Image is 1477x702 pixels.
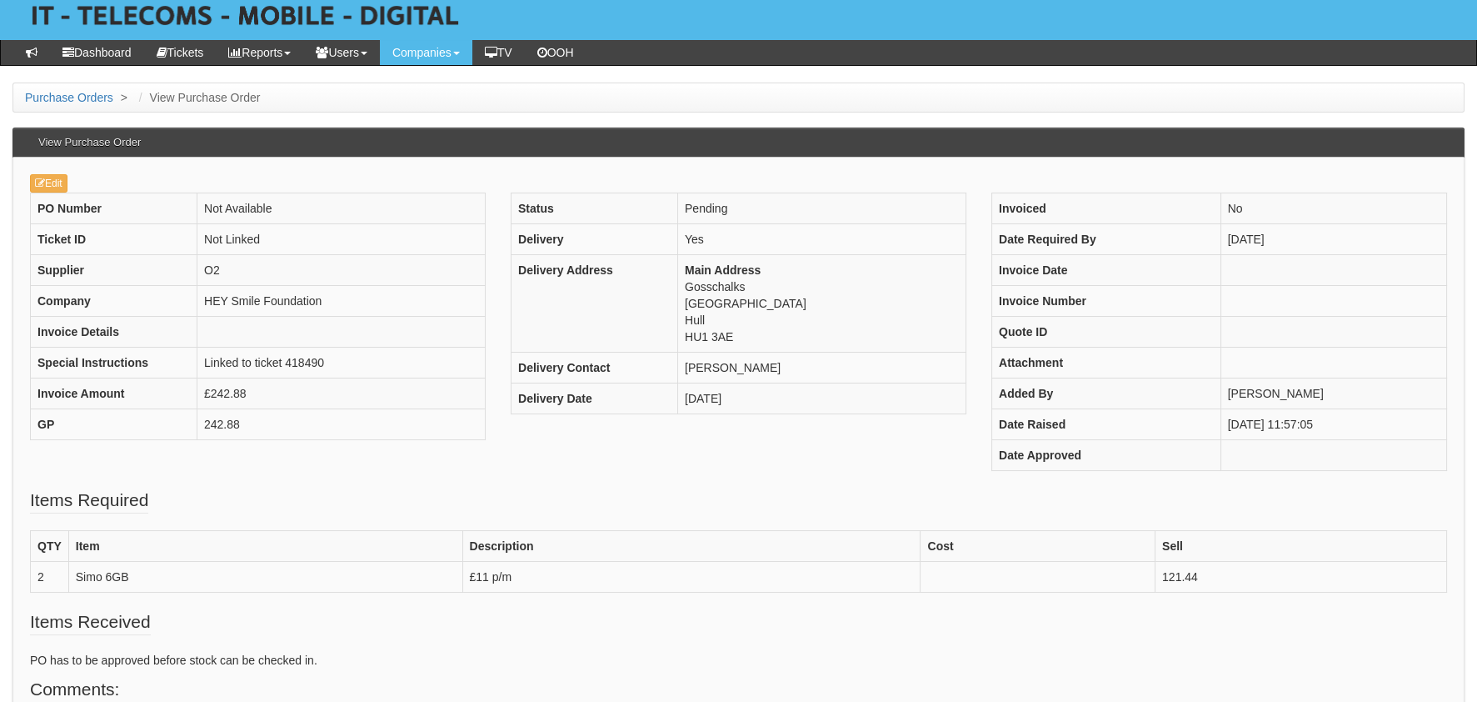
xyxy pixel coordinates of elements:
[68,531,462,562] th: Item
[685,263,761,277] b: Main Address
[197,224,486,255] td: Not Linked
[31,286,197,317] th: Company
[30,609,151,635] legend: Items Received
[991,348,1220,379] th: Attachment
[1220,379,1446,409] td: [PERSON_NAME]
[144,40,217,65] a: Tickets
[991,440,1220,471] th: Date Approved
[462,531,921,562] th: Description
[197,255,486,286] td: O2
[511,193,677,224] th: Status
[472,40,525,65] a: TV
[677,224,966,255] td: Yes
[31,317,197,348] th: Invoice Details
[1155,531,1447,562] th: Sell
[991,255,1220,286] th: Invoice Date
[68,562,462,593] td: Simo 6GB
[991,409,1220,440] th: Date Raised
[31,409,197,440] th: GP
[991,193,1220,224] th: Invoiced
[1220,193,1446,224] td: No
[197,286,486,317] td: HEY Smile Foundation
[31,531,69,562] th: QTY
[25,91,113,104] a: Purchase Orders
[380,40,472,65] a: Companies
[31,379,197,409] th: Invoice Amount
[197,409,486,440] td: 242.88
[303,40,380,65] a: Users
[991,224,1220,255] th: Date Required By
[511,384,677,414] th: Delivery Date
[1220,409,1446,440] td: [DATE] 11:57:05
[30,174,67,193] a: Edit
[677,193,966,224] td: Pending
[197,379,486,409] td: £242.88
[31,193,197,224] th: PO Number
[991,286,1220,317] th: Invoice Number
[677,353,966,384] td: [PERSON_NAME]
[30,488,148,514] legend: Items Required
[31,255,197,286] th: Supplier
[677,255,966,353] td: Gosschalks [GEOGRAPHIC_DATA] Hull HU1 3AE
[216,40,303,65] a: Reports
[31,224,197,255] th: Ticket ID
[511,224,677,255] th: Delivery
[197,348,486,379] td: Linked to ticket 418490
[991,317,1220,348] th: Quote ID
[525,40,586,65] a: OOH
[30,128,149,157] h3: View Purchase Order
[991,379,1220,409] th: Added By
[31,348,197,379] th: Special Instructions
[197,193,486,224] td: Not Available
[677,384,966,414] td: [DATE]
[135,89,261,106] li: View Purchase Order
[511,255,677,353] th: Delivery Address
[50,40,144,65] a: Dashboard
[30,652,1447,669] p: PO has to be approved before stock can be checked in.
[462,562,921,593] td: £11 p/m
[511,353,677,384] th: Delivery Contact
[1155,562,1447,593] td: 121.44
[1220,224,1446,255] td: [DATE]
[921,531,1155,562] th: Cost
[117,91,132,104] span: >
[31,562,69,593] td: 2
